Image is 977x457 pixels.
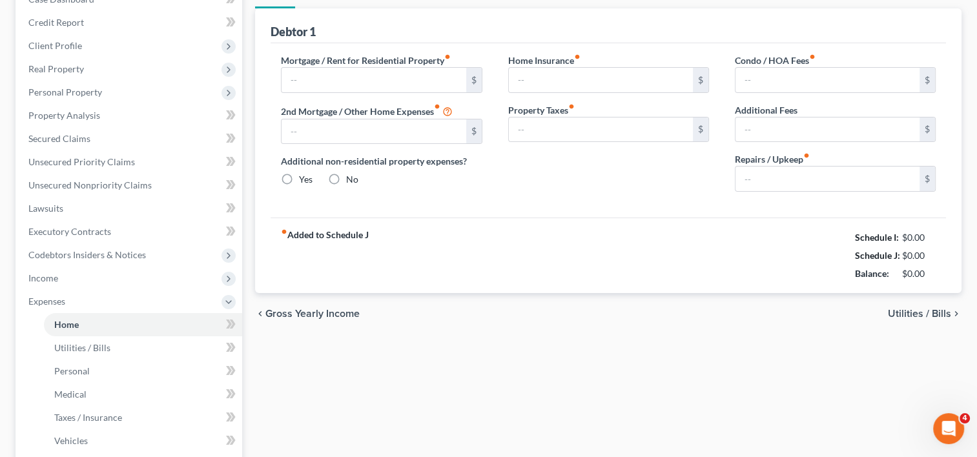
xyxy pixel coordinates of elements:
[299,173,313,186] label: Yes
[28,156,135,167] span: Unsecured Priority Claims
[574,54,581,60] i: fiber_manual_record
[902,231,936,244] div: $0.00
[933,413,964,444] iframe: Intercom live chat
[28,226,111,237] span: Executory Contracts
[44,383,242,406] a: Medical
[735,103,797,117] label: Additional Fees
[960,413,970,423] span: 4
[466,68,482,92] div: $
[888,309,951,319] span: Utilities / Bills
[18,104,242,127] a: Property Analysis
[28,110,100,121] span: Property Analysis
[444,54,451,60] i: fiber_manual_record
[281,103,453,119] label: 2nd Mortgage / Other Home Expenses
[902,249,936,262] div: $0.00
[28,63,84,74] span: Real Property
[18,11,242,34] a: Credit Report
[18,127,242,150] a: Secured Claims
[902,267,936,280] div: $0.00
[281,228,287,235] i: fiber_manual_record
[281,228,369,283] strong: Added to Schedule J
[54,342,110,353] span: Utilities / Bills
[568,103,575,110] i: fiber_manual_record
[951,309,962,319] i: chevron_right
[28,296,65,307] span: Expenses
[44,313,242,336] a: Home
[54,412,122,423] span: Taxes / Insurance
[855,232,899,243] strong: Schedule I:
[28,272,58,283] span: Income
[28,203,63,214] span: Lawsuits
[809,54,816,60] i: fiber_manual_record
[28,40,82,51] span: Client Profile
[44,429,242,452] a: Vehicles
[54,389,87,400] span: Medical
[271,24,316,39] div: Debtor 1
[255,309,265,319] i: chevron_left
[735,152,810,166] label: Repairs / Upkeep
[44,336,242,360] a: Utilities / Bills
[282,119,466,144] input: --
[803,152,810,159] i: fiber_manual_record
[18,220,242,243] a: Executory Contracts
[735,117,920,142] input: --
[855,268,889,279] strong: Balance:
[281,54,451,67] label: Mortgage / Rent for Residential Property
[281,154,482,168] label: Additional non-residential property expenses?
[693,68,708,92] div: $
[509,117,693,142] input: --
[18,150,242,174] a: Unsecured Priority Claims
[28,179,152,190] span: Unsecured Nonpriority Claims
[920,68,935,92] div: $
[28,86,102,97] span: Personal Property
[735,54,816,67] label: Condo / HOA Fees
[18,197,242,220] a: Lawsuits
[28,17,84,28] span: Credit Report
[509,68,693,92] input: --
[44,360,242,383] a: Personal
[18,174,242,197] a: Unsecured Nonpriority Claims
[466,119,482,144] div: $
[920,117,935,142] div: $
[346,173,358,186] label: No
[54,435,88,446] span: Vehicles
[508,103,575,117] label: Property Taxes
[44,406,242,429] a: Taxes / Insurance
[855,250,900,261] strong: Schedule J:
[508,54,581,67] label: Home Insurance
[265,309,360,319] span: Gross Yearly Income
[28,249,146,260] span: Codebtors Insiders & Notices
[282,68,466,92] input: --
[54,365,90,376] span: Personal
[888,309,962,319] button: Utilities / Bills chevron_right
[693,117,708,142] div: $
[735,68,920,92] input: --
[920,167,935,191] div: $
[434,103,440,110] i: fiber_manual_record
[255,309,360,319] button: chevron_left Gross Yearly Income
[54,319,79,330] span: Home
[735,167,920,191] input: --
[28,133,90,144] span: Secured Claims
